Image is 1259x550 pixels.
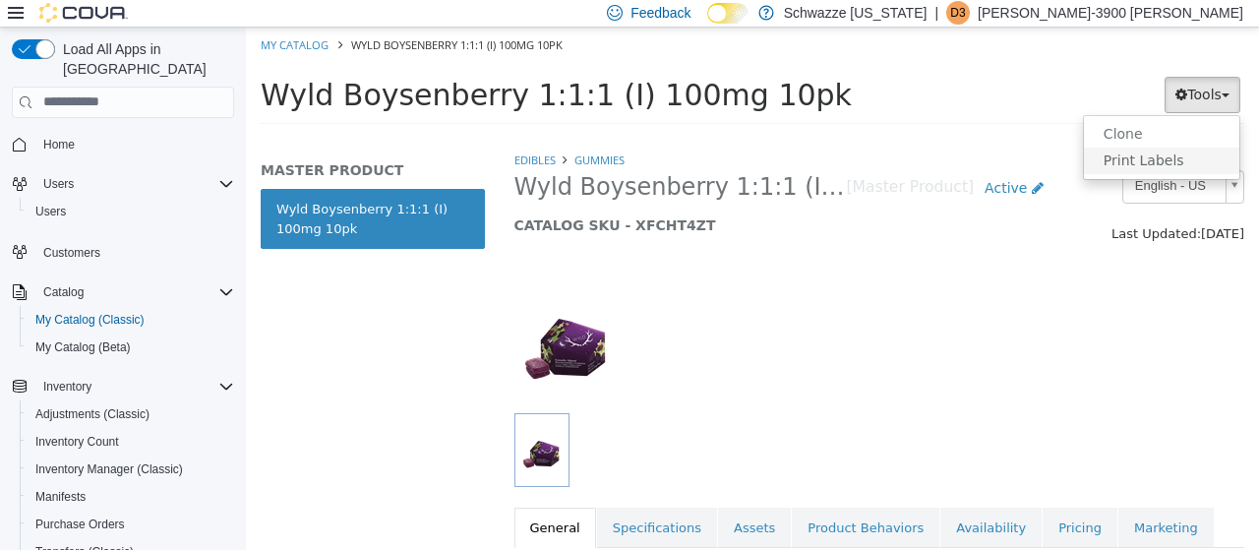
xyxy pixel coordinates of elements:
button: Users [35,172,82,196]
span: Last Updated: [866,199,955,214]
a: My Catalog (Classic) [28,308,152,332]
a: English - US [876,143,998,176]
span: Users [28,200,234,223]
span: Catalog [35,280,234,304]
button: My Catalog (Classic) [20,306,242,334]
img: Cova [39,3,128,23]
p: | [934,1,938,25]
button: Inventory [35,375,99,398]
span: Manifests [35,489,86,505]
button: Customers [4,237,242,266]
span: My Catalog (Beta) [35,339,131,355]
a: Active [728,143,809,179]
button: Purchase Orders [20,511,242,538]
span: Purchase Orders [35,517,125,532]
span: Inventory Manager (Classic) [28,458,234,481]
span: My Catalog (Beta) [28,336,234,359]
a: General [269,480,350,521]
a: Inventory Manager (Classic) [28,458,191,481]
button: Users [4,170,242,198]
span: Manifests [28,485,234,509]
img: 150 [269,238,374,386]
a: Adjustments (Classic) [28,402,157,426]
button: My Catalog (Beta) [20,334,242,361]
button: Inventory Count [20,428,242,456]
span: Inventory Count [35,434,119,450]
a: Users [28,200,74,223]
h5: MASTER PRODUCT [15,134,239,152]
a: My Catalog (Beta) [28,336,139,359]
span: Wyld Boysenberry 1:1:1 (I) 100mg 10pk [269,145,601,175]
button: Manifests [20,483,242,511]
small: [Master Product] [601,153,729,168]
span: Inventory Count [28,430,234,454]
a: Manifests [28,485,93,509]
span: Users [35,172,234,196]
button: Adjustments (Classic) [20,400,242,428]
a: Clone [838,93,993,120]
div: Daniel-3900 Lopez [946,1,970,25]
input: Dark Mode [707,3,749,24]
span: Dark Mode [707,24,708,25]
span: My Catalog (Classic) [28,308,234,332]
a: Availability [694,480,796,521]
button: Catalog [4,278,242,306]
a: Marketing [872,480,968,521]
h5: CATALOG SKU - XFCHT4ZT [269,189,809,207]
button: Inventory Manager (Classic) [20,456,242,483]
a: Edibles [269,125,310,140]
span: D3 [950,1,965,25]
span: Adjustments (Classic) [28,402,234,426]
span: Customers [35,239,234,264]
a: Gummies [329,125,379,140]
p: [PERSON_NAME]-3900 [PERSON_NAME] [978,1,1243,25]
button: Users [20,198,242,225]
a: Wyld Boysenberry 1:1:1 (I) 100mg 10pk [15,161,239,221]
a: Inventory Count [28,430,127,454]
span: My Catalog (Classic) [35,312,145,328]
span: Users [35,204,66,219]
button: Home [4,130,242,158]
span: Adjustments (Classic) [35,406,150,422]
span: Feedback [630,3,690,23]
span: Inventory [43,379,91,395]
button: Inventory [4,373,242,400]
span: Home [43,137,75,153]
a: Print Labels [838,120,993,147]
a: Customers [35,241,108,265]
span: Purchase Orders [28,513,234,536]
span: Users [43,176,74,192]
span: [DATE] [955,199,998,214]
span: Load All Apps in [GEOGRAPHIC_DATA] [55,39,234,79]
button: Catalog [35,280,91,304]
span: Customers [43,245,100,261]
p: Schwazze [US_STATE] [784,1,928,25]
button: Tools [919,49,994,86]
a: Home [35,133,83,156]
a: Purchase Orders [28,513,133,536]
a: Pricing [797,480,871,521]
span: Active [739,153,781,168]
a: Specifications [351,480,471,521]
span: Inventory Manager (Classic) [35,461,183,477]
span: Wyld Boysenberry 1:1:1 (I) 100mg 10pk [105,10,317,25]
span: Catalog [43,284,84,300]
span: Inventory [35,375,234,398]
a: Assets [472,480,545,521]
span: Wyld Boysenberry 1:1:1 (I) 100mg 10pk [15,50,606,85]
span: English - US [877,144,972,174]
span: Home [35,132,234,156]
a: My Catalog [15,10,83,25]
a: Product Behaviors [546,480,693,521]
